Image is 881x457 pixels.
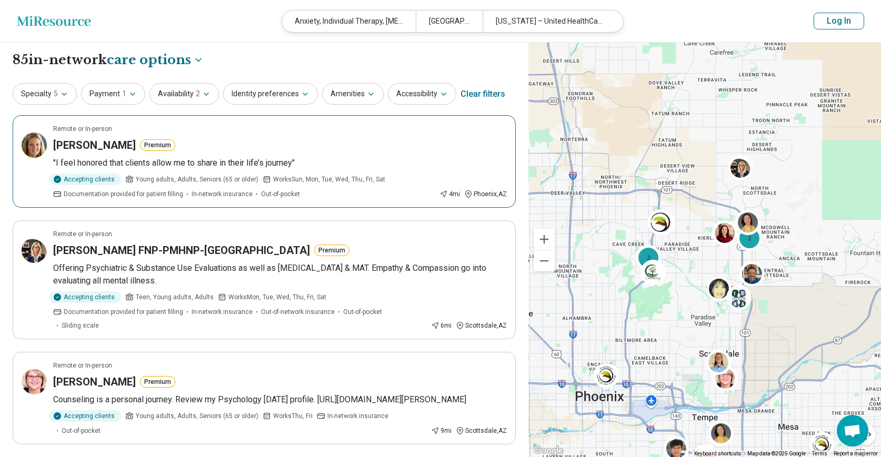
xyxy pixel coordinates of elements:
span: Map data ©2025 Google [747,451,806,456]
button: Premium [140,139,175,151]
button: Premium [140,376,175,388]
div: Anxiety, Individual Therapy, [MEDICAL_DATA] (OCD), Women's Issues [282,11,416,32]
a: Report a map error [834,451,878,456]
button: Specialty5 [13,83,77,105]
span: Out-of-pocket [261,189,300,199]
span: Out-of-pocket [343,307,382,317]
span: Young adults, Adults, Seniors (65 or older) [136,411,258,421]
div: Accepting clients [49,174,121,185]
button: Availability2 [149,83,219,105]
span: Out-of-network insurance [261,307,335,317]
h3: [PERSON_NAME] FNP-PMHNP-[GEOGRAPHIC_DATA] [53,243,310,258]
p: Remote or In-person [53,361,112,370]
div: 2 [737,225,762,250]
button: Amenities [322,83,384,105]
p: Offering Psychiatric & Substance Use Evaluations as well as [MEDICAL_DATA] & MAT. Empathy & Compa... [53,262,507,287]
button: Zoom out [534,250,555,271]
span: In-network insurance [192,189,253,199]
div: [GEOGRAPHIC_DATA] [416,11,483,32]
h3: [PERSON_NAME] [53,374,136,389]
span: 1 [122,88,126,99]
p: Counseling is a personal journey. Review my Psychology [DATE] profile. [URL][DOMAIN_NAME][PERSON_... [53,393,507,406]
a: Terms (opens in new tab) [812,451,827,456]
span: care options [107,51,191,69]
p: "I feel honored that clients allow me to share in their life’s journey" [53,157,507,169]
h1: 85 in-network [13,51,204,69]
span: Works Sun, Mon, Tue, Wed, Thu, Fri, Sat [273,175,385,184]
span: Documentation provided for patient filling [64,189,183,199]
div: Phoenix , AZ [464,189,507,199]
div: 9 mi [431,426,452,435]
p: Remote or In-person [53,124,112,134]
button: Payment1 [81,83,145,105]
span: Teen, Young adults, Adults [136,292,214,302]
span: Out-of-pocket [62,426,101,435]
div: 4 mi [439,189,460,199]
div: 3 [636,245,662,270]
button: Identity preferences [223,83,318,105]
div: 6 mi [431,321,452,330]
button: Zoom in [534,229,555,250]
div: [US_STATE] – United HealthCare [483,11,616,32]
div: Scottsdale , AZ [456,426,507,435]
button: Care options [107,51,204,69]
div: Accepting clients [49,291,121,303]
span: Works Mon, Tue, Wed, Thu, Fri, Sat [228,292,326,302]
span: Documentation provided for patient filling [64,307,183,317]
div: Scottsdale , AZ [456,321,507,330]
div: Accepting clients [49,410,121,422]
span: Works Thu, Fri [273,411,313,421]
h3: [PERSON_NAME] [53,138,136,153]
span: 2 [196,88,200,99]
span: 5 [54,88,58,99]
div: Open chat [837,415,868,446]
button: Accessibility [388,83,456,105]
button: Log In [814,13,864,29]
span: Sliding scale [62,321,99,330]
div: Clear filters [460,82,505,107]
p: Remote or In-person [53,229,112,239]
span: Young adults, Adults, Seniors (65 or older) [136,175,258,184]
button: Premium [314,245,349,256]
span: In-network insurance [192,307,253,317]
span: In-network insurance [327,411,388,421]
